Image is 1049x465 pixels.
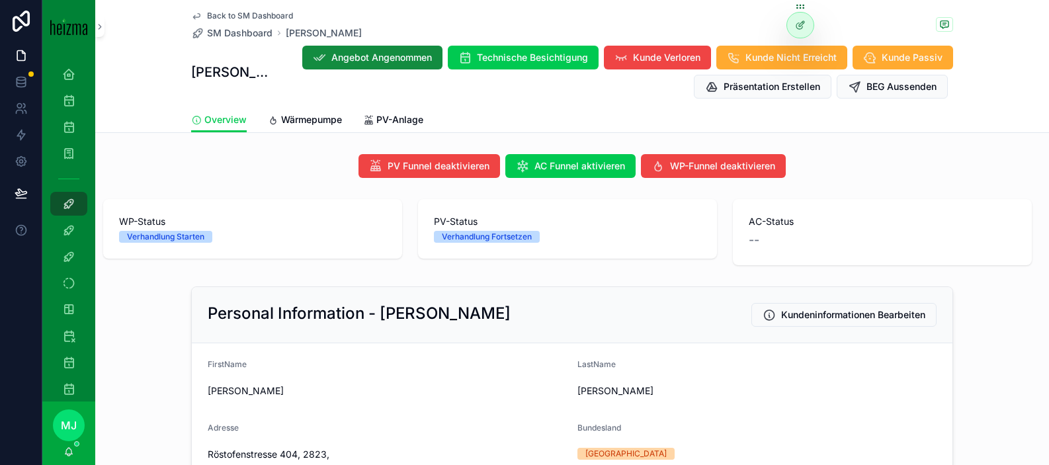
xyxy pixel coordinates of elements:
[781,308,925,321] span: Kundeninformationen Bearbeiten
[866,80,937,93] span: BEG Aussenden
[208,303,511,324] h2: Personal Information - [PERSON_NAME]
[191,11,293,21] a: Back to SM Dashboard
[749,215,1016,228] span: AC-Status
[837,75,948,99] button: BEG Aussenden
[207,26,273,40] span: SM Dashboard
[585,448,667,460] div: [GEOGRAPHIC_DATA]
[388,159,489,173] span: PV Funnel deaktivieren
[448,46,599,69] button: Technische Besichtigung
[505,154,636,178] button: AC Funnel aktivieren
[208,448,567,461] span: Röstofenstresse 404, 2823,
[604,46,711,69] button: Kunde Verloren
[286,26,362,40] a: [PERSON_NAME]
[208,384,567,398] span: [PERSON_NAME]
[191,26,273,40] a: SM Dashboard
[434,215,701,228] span: PV-Status
[204,113,247,126] span: Overview
[853,46,953,69] button: Kunde Passiv
[751,303,937,327] button: Kundeninformationen Bearbeiten
[376,113,423,126] span: PV-Anlage
[42,53,95,402] div: scrollable content
[633,51,700,64] span: Kunde Verloren
[716,46,847,69] button: Kunde Nicht Erreicht
[127,231,204,243] div: Verhandlung Starten
[882,51,943,64] span: Kunde Passiv
[724,80,820,93] span: Präsentation Erstellen
[363,108,423,134] a: PV-Anlage
[749,231,759,249] span: --
[641,154,786,178] button: WP-Funnel deaktivieren
[577,359,616,369] span: LastName
[208,423,239,433] span: Adresse
[358,154,500,178] button: PV Funnel deaktivieren
[281,113,342,126] span: Wärmepumpe
[302,46,442,69] button: Angebot Angenommen
[191,108,247,133] a: Overview
[577,423,621,433] span: Bundesland
[268,108,342,134] a: Wärmepumpe
[191,63,271,81] h1: [PERSON_NAME]
[331,51,432,64] span: Angebot Angenommen
[442,231,532,243] div: Verhandlung Fortsetzen
[670,159,775,173] span: WP-Funnel deaktivieren
[477,51,588,64] span: Technische Besichtigung
[694,75,831,99] button: Präsentation Erstellen
[745,51,837,64] span: Kunde Nicht Erreicht
[50,18,87,35] img: App logo
[119,215,386,228] span: WP-Status
[577,384,937,398] span: [PERSON_NAME]
[61,417,77,433] span: MJ
[534,159,625,173] span: AC Funnel aktivieren
[208,359,247,369] span: FirstName
[207,11,293,21] span: Back to SM Dashboard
